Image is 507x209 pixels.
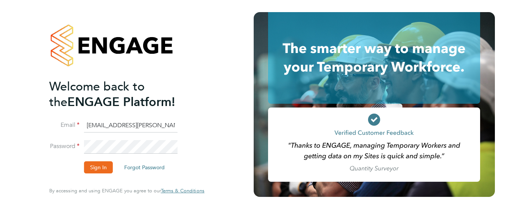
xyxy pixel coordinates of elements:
input: Enter your work email... [84,119,178,133]
button: Forgot Password [118,161,171,173]
h2: ENGAGE Platform! [49,79,197,110]
span: By accessing and using ENGAGE you agree to our [49,187,204,194]
a: Terms & Conditions [161,188,204,194]
button: Sign In [84,161,113,173]
span: Welcome back to the [49,79,145,109]
label: Email [49,121,80,129]
label: Password [49,142,80,150]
